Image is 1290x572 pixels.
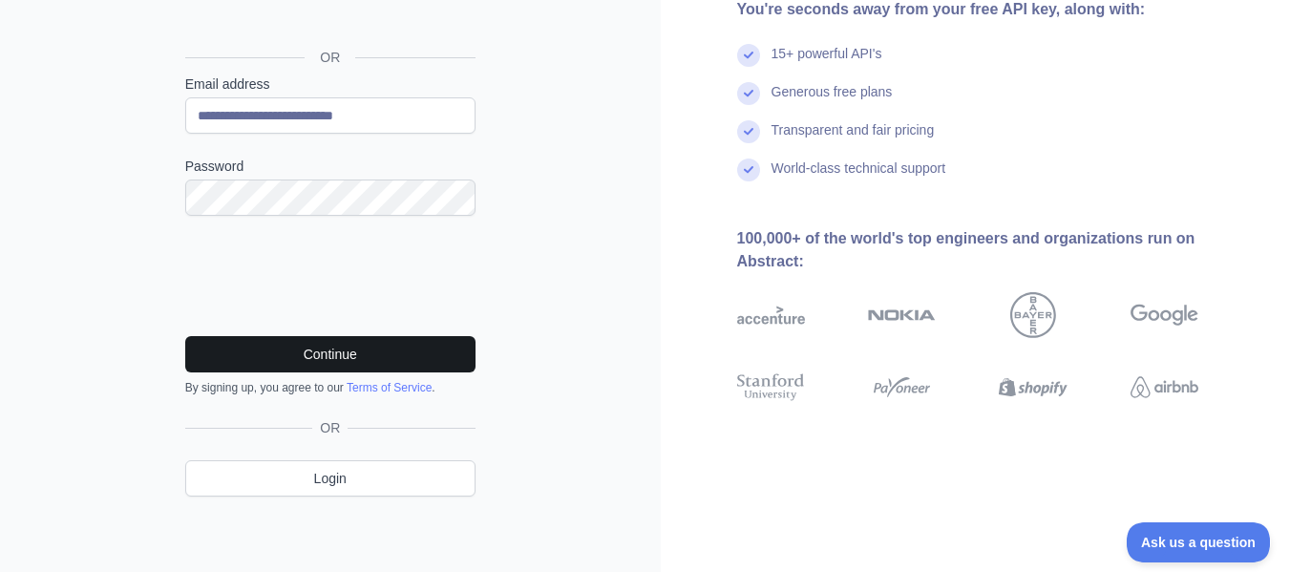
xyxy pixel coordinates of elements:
[185,460,476,497] a: Login
[737,120,760,143] img: check mark
[185,380,476,395] div: By signing up, you agree to our .
[868,292,936,338] img: nokia
[1127,522,1271,562] iframe: Toggle Customer Support
[1131,371,1198,405] img: airbnb
[868,371,936,405] img: payoneer
[312,418,348,437] span: OR
[737,44,760,67] img: check mark
[1010,292,1056,338] img: bayer
[737,159,760,181] img: check mark
[772,120,935,159] div: Transparent and fair pricing
[305,48,355,67] span: OR
[772,159,946,197] div: World-class technical support
[185,336,476,372] button: Continue
[737,82,760,105] img: check mark
[772,44,882,82] div: 15+ powerful API's
[772,82,893,120] div: Generous free plans
[737,227,1260,273] div: 100,000+ of the world's top engineers and organizations run on Abstract:
[185,157,476,176] label: Password
[185,239,476,313] iframe: reCAPTCHA
[1131,292,1198,338] img: google
[737,292,805,338] img: accenture
[185,74,476,94] label: Email address
[737,371,805,405] img: stanford university
[347,381,432,394] a: Terms of Service
[999,371,1067,405] img: shopify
